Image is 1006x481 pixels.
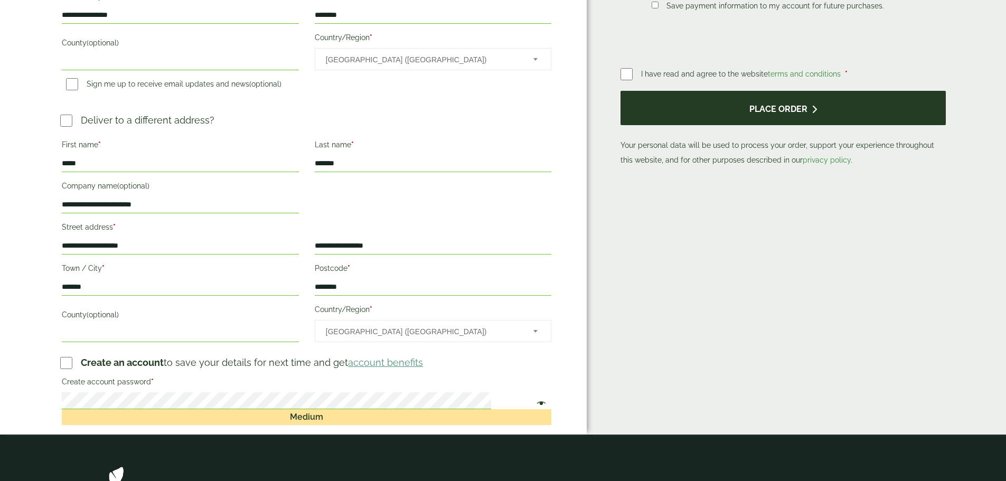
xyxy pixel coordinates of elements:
[620,91,945,125] button: Place order
[326,320,519,343] span: United Kingdom (UK)
[151,378,154,386] abbr: required
[81,357,164,368] strong: Create an account
[347,264,350,272] abbr: required
[348,357,423,368] a: account benefits
[351,140,354,149] abbr: required
[62,409,551,425] div: Medium
[81,355,423,370] p: to save your details for next time and get
[315,137,551,155] label: Last name
[803,156,851,164] a: privacy policy
[315,261,551,279] label: Postcode
[62,261,298,279] label: Town / City
[98,140,101,149] abbr: required
[315,320,551,342] span: Country/Region
[641,70,843,78] span: I have read and agree to the website
[326,49,519,71] span: United Kingdom (UK)
[62,35,298,53] label: County
[62,307,298,325] label: County
[102,264,105,272] abbr: required
[62,374,551,392] label: Create account password
[62,178,298,196] label: Company name
[87,310,119,319] span: (optional)
[620,91,945,167] p: Your personal data will be used to process your order, support your experience throughout this we...
[117,182,149,190] span: (optional)
[87,39,119,47] span: (optional)
[66,78,78,90] input: Sign me up to receive email updates and news(optional)
[370,305,372,314] abbr: required
[81,113,214,127] p: Deliver to a different address?
[662,2,888,13] label: Save payment information to my account for future purchases.
[62,220,298,238] label: Street address
[315,48,551,70] span: Country/Region
[315,302,551,320] label: Country/Region
[249,80,281,88] span: (optional)
[113,223,116,231] abbr: required
[62,80,286,91] label: Sign me up to receive email updates and news
[315,30,551,48] label: Country/Region
[62,137,298,155] label: First name
[845,70,848,78] abbr: required
[768,70,841,78] a: terms and conditions
[370,33,372,42] abbr: required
